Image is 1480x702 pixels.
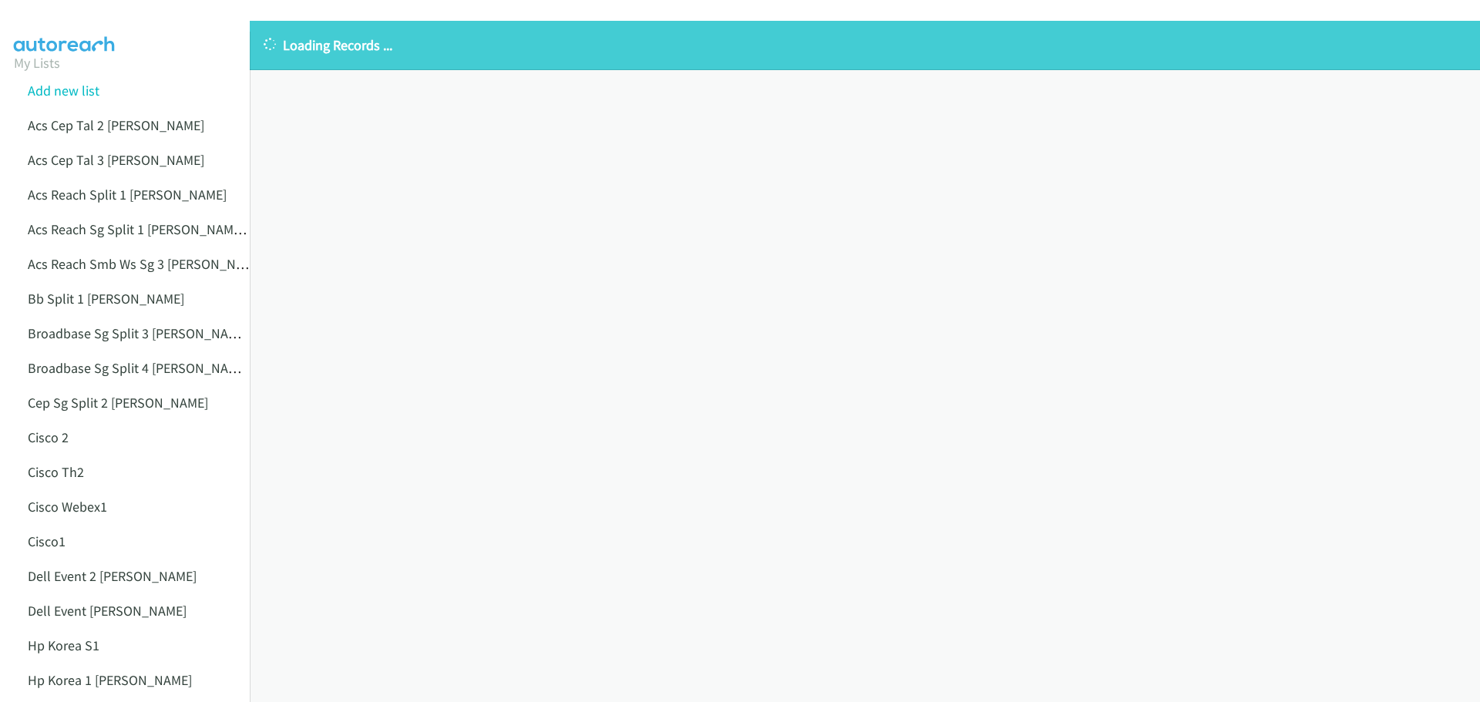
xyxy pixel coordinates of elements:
[28,324,249,342] a: Broadbase Sg Split 3 [PERSON_NAME]
[28,602,187,620] a: Dell Event [PERSON_NAME]
[28,394,208,411] a: Cep Sg Split 2 [PERSON_NAME]
[28,151,204,169] a: Acs Cep Tal 3 [PERSON_NAME]
[28,498,107,516] a: Cisco Webex1
[28,567,197,585] a: Dell Event 2 [PERSON_NAME]
[28,637,99,654] a: Hp Korea S1
[28,290,184,307] a: Bb Split 1 [PERSON_NAME]
[28,186,227,203] a: Acs Reach Split 1 [PERSON_NAME]
[28,82,99,99] a: Add new list
[28,116,204,134] a: Acs Cep Tal 2 [PERSON_NAME]
[28,671,192,689] a: Hp Korea 1 [PERSON_NAME]
[28,220,247,238] a: Acs Reach Sg Split 1 [PERSON_NAME]
[28,359,249,377] a: Broadbase Sg Split 4 [PERSON_NAME]
[28,428,69,446] a: Cisco 2
[14,54,60,72] a: My Lists
[28,255,264,273] a: Acs Reach Smb Ws Sg 3 [PERSON_NAME]
[28,532,66,550] a: Cisco1
[28,463,84,481] a: Cisco Th2
[264,35,1466,55] p: Loading Records ...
